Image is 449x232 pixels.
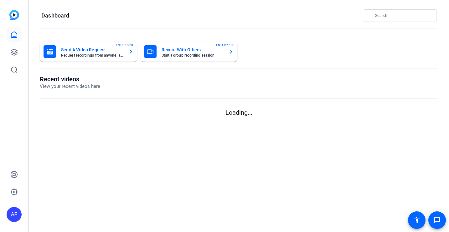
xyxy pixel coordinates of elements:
mat-card-subtitle: Start a group recording session [162,53,224,57]
p: View your recent videos here [40,83,100,90]
mat-icon: accessibility [413,216,421,224]
img: blue-gradient.svg [9,10,19,20]
mat-card-title: Send A Video Request [61,46,123,53]
button: Send A Video RequestRequest recordings from anyone, anywhereENTERPRISE [40,42,137,62]
mat-card-title: Record With Others [162,46,224,53]
h1: Recent videos [40,75,100,83]
span: ENTERPRISE [216,43,234,48]
p: Loading... [40,108,438,117]
span: ENTERPRISE [116,43,134,48]
input: Search [375,12,431,19]
h1: Dashboard [41,12,69,19]
mat-icon: message [433,216,441,224]
div: AF [7,207,22,222]
button: Record With OthersStart a group recording sessionENTERPRISE [140,42,238,62]
mat-card-subtitle: Request recordings from anyone, anywhere [61,53,123,57]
